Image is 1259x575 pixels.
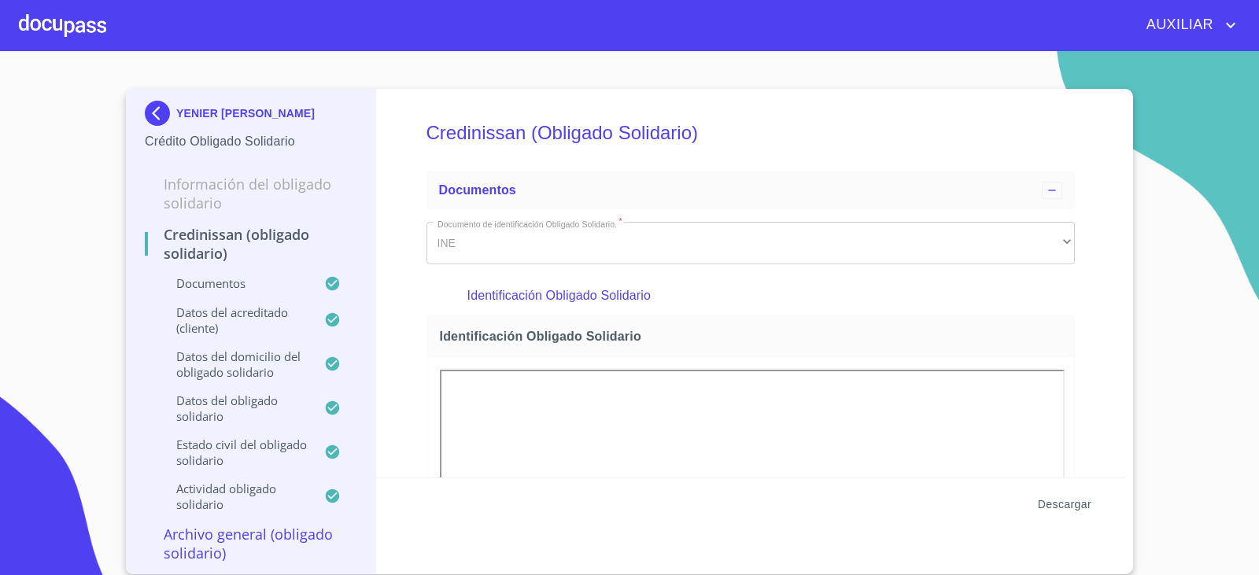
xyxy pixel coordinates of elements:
img: Docupass spot blue [145,101,176,126]
span: Descargar [1038,495,1091,514]
h5: Credinissan (Obligado Solidario) [426,101,1076,165]
div: INE [426,222,1076,264]
p: Archivo General (Obligado Solidario) [145,525,356,562]
p: Crédito Obligado Solidario [145,132,356,151]
span: Identificación Obligado Solidario [440,328,1069,345]
span: Documentos [439,183,516,197]
p: Credinissan (Obligado Solidario) [145,225,356,263]
p: Estado civil del obligado solidario [145,437,324,468]
p: Datos del acreditado (cliente) [145,304,324,336]
button: Descargar [1032,490,1098,519]
div: YENIER [PERSON_NAME] [145,101,356,132]
p: Documentos [145,275,324,291]
span: AUXILIAR [1135,13,1221,38]
p: YENIER [PERSON_NAME] [176,107,315,120]
p: Datos del Domicilio del Obligado Solidario [145,348,324,380]
p: Actividad obligado solidario [145,481,324,512]
button: account of current user [1135,13,1240,38]
p: Identificación Obligado Solidario [467,286,1034,305]
p: Datos del obligado solidario [145,393,324,424]
p: Información del Obligado Solidario [145,175,356,212]
div: Documentos [426,171,1076,209]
